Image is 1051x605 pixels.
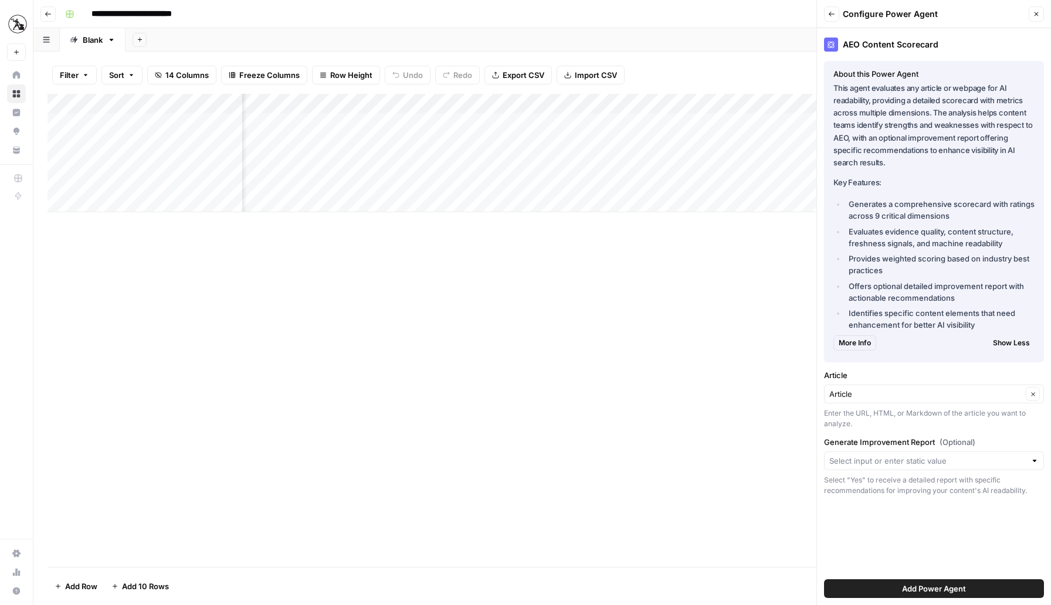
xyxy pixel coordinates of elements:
[503,69,544,81] span: Export CSV
[993,338,1030,348] span: Show Less
[940,436,975,448] span: (Optional)
[824,579,1044,598] button: Add Power Agent
[147,66,216,84] button: 14 Columns
[7,582,26,600] button: Help + Support
[101,66,143,84] button: Sort
[435,66,480,84] button: Redo
[846,198,1035,222] li: Generates a comprehensive scorecard with ratings across 9 critical dimensions
[65,580,97,592] span: Add Row
[330,69,372,81] span: Row Height
[239,69,300,81] span: Freeze Columns
[7,563,26,582] a: Usage
[846,253,1035,276] li: Provides weighted scoring based on industry best practices
[7,141,26,159] a: Your Data
[122,580,169,592] span: Add 10 Rows
[48,577,104,596] button: Add Row
[833,82,1035,169] p: This agent evaluates any article or webpage for AI readability, providing a detailed scorecard wi...
[846,226,1035,249] li: Evaluates evidence quality, content structure, freshness signals, and machine readability
[824,475,1044,496] div: Select "Yes" to receive a detailed report with specific recommendations for improving your conten...
[83,34,103,46] div: Blank
[575,69,617,81] span: Import CSV
[52,66,97,84] button: Filter
[7,66,26,84] a: Home
[829,388,1022,400] input: Article
[824,436,1044,448] label: Generate Improvement Report
[7,9,26,39] button: Workspace: Precession AI
[824,408,1044,429] div: Enter the URL, HTML, or Markdown of the article you want to analyze.
[839,338,871,348] span: More Info
[833,176,1035,189] p: Key Features:
[846,280,1035,304] li: Offers optional detailed improvement report with actionable recommendations
[221,66,307,84] button: Freeze Columns
[104,577,176,596] button: Add 10 Rows
[846,307,1035,331] li: Identifies specific content elements that need enhancement for better AI visibility
[453,69,472,81] span: Redo
[833,68,1035,80] div: About this Power Agent
[60,69,79,81] span: Filter
[312,66,380,84] button: Row Height
[165,69,209,81] span: 14 Columns
[109,69,124,81] span: Sort
[7,122,26,141] a: Opportunities
[484,66,552,84] button: Export CSV
[829,455,1026,467] input: Select input or enter static value
[403,69,423,81] span: Undo
[824,369,1044,381] label: Article
[824,38,1044,52] div: AEO Content Scorecard
[902,583,966,594] span: Add Power Agent
[988,335,1035,351] button: Show Less
[7,84,26,103] a: Browse
[7,544,26,563] a: Settings
[60,28,126,52] a: Blank
[7,103,26,122] a: Insights
[7,13,28,35] img: Precession AI Logo
[557,66,625,84] button: Import CSV
[833,335,876,351] button: More Info
[385,66,430,84] button: Undo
